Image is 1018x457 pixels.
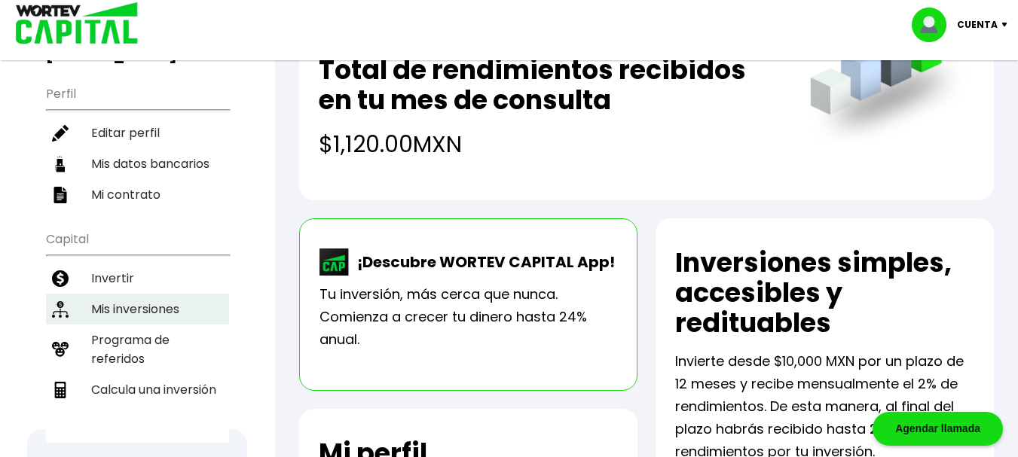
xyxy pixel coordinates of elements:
img: profile-image [912,8,957,42]
a: Editar perfil [46,117,229,148]
a: Invertir [46,263,229,294]
h2: Total de rendimientos recibidos en tu mes de consulta [319,55,780,115]
a: Calcula una inversión [46,374,229,405]
img: invertir-icon.b3b967d7.svg [52,270,69,287]
p: Cuenta [957,14,998,36]
img: wortev-capital-app-icon [319,248,350,276]
img: datos-icon.10cf9172.svg [52,156,69,172]
p: ¡Descubre WORTEV CAPITAL App! [350,251,615,273]
h2: Inversiones simples, accesibles y redituables [675,248,974,338]
div: Agendar llamada [873,412,1003,446]
img: icon-down [998,23,1018,27]
ul: Perfil [46,77,229,210]
img: inversiones-icon.6695dc30.svg [52,301,69,318]
h3: Buen día, [46,27,229,65]
a: Mis datos bancarios [46,148,229,179]
img: calculadora-icon.17d418c4.svg [52,382,69,398]
p: Tu inversión, más cerca que nunca. Comienza a crecer tu dinero hasta 24% anual. [319,283,617,351]
img: recomiendanos-icon.9b8e9327.svg [52,341,69,358]
img: contrato-icon.f2db500c.svg [52,187,69,203]
a: Mis inversiones [46,294,229,324]
a: Mi contrato [46,179,229,210]
h4: $1,120.00 MXN [319,127,780,161]
img: editar-icon.952d3147.svg [52,125,69,142]
ul: Capital [46,222,229,443]
a: Programa de referidos [46,324,229,374]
